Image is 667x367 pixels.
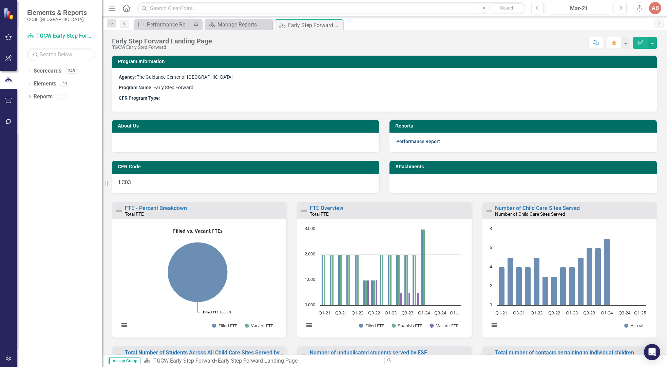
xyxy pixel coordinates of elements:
path: Q3-22, 1. Vacant FTE. [376,280,378,306]
small: Total FTE [310,211,329,217]
text: Q1-24 [418,310,430,316]
text: Q1-21 [495,310,507,316]
path: Q3-21, 4. Actual. [516,267,522,306]
div: Early Step Forward Landing Page [112,37,212,45]
text: Q3-24 [435,310,447,316]
div: 11 [60,81,71,87]
text: Q1-22 [352,310,364,316]
button: Show Vacant FTE [430,323,458,329]
input: Search Below... [27,49,95,60]
path: Q3-23, 0.5. Vacant FTE. [408,293,411,306]
text: Q1-… [450,310,460,316]
a: TGCW Early Step Forward [153,358,215,364]
text: 2 [490,283,492,289]
img: Not Defined [115,351,123,359]
a: Performance Report [396,139,440,144]
div: 245 [65,68,78,74]
path: Q3-22, 1. Spanish FTE. [373,280,375,306]
span: : The Guidance Center of [GEOGRAPHIC_DATA] [119,74,233,80]
path: Q4-21, 2. Filled FTE. [346,255,348,306]
div: » [144,357,379,365]
div: Double-Click to Edit [297,202,472,338]
a: Total Number of Students Across All Child Care Sites Served by MH Agency [125,349,309,356]
path: Q4-22, 4. Actual. [560,267,566,306]
text: Q3-21 [513,310,525,316]
img: Not Defined [115,207,123,215]
path: Q2-22, 1. Filled FTE. [363,280,365,306]
path: Q1-24, 3. Filled FTE. [421,229,423,306]
path: Q4-22, 2. Filled FTE. [380,255,382,306]
img: Not Defined [300,207,308,215]
text: Q1-23 [566,310,577,316]
button: Show Actual [624,323,643,329]
text: Q1-21 [319,310,330,316]
text: 8 [490,225,492,231]
span: Elements & Reports [27,8,87,17]
div: Manage Reports [217,20,271,29]
path: Q4-23, 0.5. Vacant FTE. [417,293,419,306]
strong: CFR Program Type [119,95,159,101]
div: Early Step Forward Landing Page [288,21,341,30]
div: 2 [56,94,67,99]
text: Q3-24 [618,310,630,316]
a: Performance Report [136,20,192,29]
text: Q1-23 [385,310,397,316]
span: : [119,95,160,101]
a: Number of Child Care Sites Served [495,205,580,211]
path: Q3-23, 2. Spanish FTE. [406,255,408,306]
button: AB [649,2,661,14]
text: 3.000 [305,225,315,231]
path: Q4-23, 2. Filled FTE. [413,255,415,306]
text: Filled vs. Vacant FTEs [173,228,223,234]
tspan: Filled FTE: [203,310,220,314]
g: Filled FTE, bar series 1 of 3 with 17 bars. [322,229,457,306]
strong: Program Name [119,85,151,90]
path: Q1-23, 2. Spanish FTE. [390,255,392,306]
path: Q2-22, 1. Vacant FTE. [367,280,369,306]
div: Open Intercom Messenger [644,344,660,360]
svg: Interactive chart [486,226,650,336]
button: View chart menu, Chart [490,321,499,330]
a: TGCW Early Step Forward [27,32,95,40]
path: Q1-23, 2. Filled FTE. [388,255,390,306]
div: Chart. Highcharts interactive chart. [486,226,653,336]
h3: About Us [118,123,376,129]
text: Q1-24 [601,310,613,316]
path: Q2-21, 2. Filled FTE. [330,255,332,306]
img: Not Defined [485,207,493,215]
path: Q1-21, 2. Spanish FTE. [324,255,326,306]
a: Scorecards [34,67,61,75]
small: Number of Child Care Sites Served [495,211,565,217]
path: Q3-21, 2. Filled FTE. [338,255,340,306]
span: Search [500,5,515,11]
path: Q4-23, 6. Actual. [595,248,601,306]
g: Spanish FTE, bar series 2 of 3 with 17 bars. [324,229,457,306]
a: FTE Overview [310,205,343,211]
button: Search [491,3,525,13]
path: Q1-24, 3. Spanish FTE. [423,229,425,306]
h3: Reports [395,123,653,129]
div: Performance Report [147,20,192,29]
svg: Interactive chart [301,226,464,336]
span: Assign Group [109,358,140,364]
path: Filled FTE, 2. [168,242,228,302]
button: Mar-21 [546,2,612,14]
div: Double-Click to Edit [482,202,657,338]
div: TGCW Early Step Forward [112,45,212,50]
h3: Program Information [118,59,653,64]
path: Q2-23, 2. Spanish FTE. [398,255,400,306]
div: Chart. Highcharts interactive chart. [301,226,468,336]
small: CCSI: [GEOGRAPHIC_DATA] [27,17,87,22]
text: Q3-23 [583,310,595,316]
path: Q1-22, 5. Actual. [533,258,539,306]
button: Show Filled FTE [212,323,237,329]
input: Search ClearPoint... [137,2,526,14]
path: Q1-21, 4. Actual. [498,267,504,306]
div: Early Step Forward Landing Page [218,358,298,364]
small: Total FTE [125,211,144,217]
h3: CFR Code [118,164,376,169]
strong: Agency [119,74,135,80]
a: Reports [34,93,53,101]
button: Show Vacant FTE [245,323,273,329]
